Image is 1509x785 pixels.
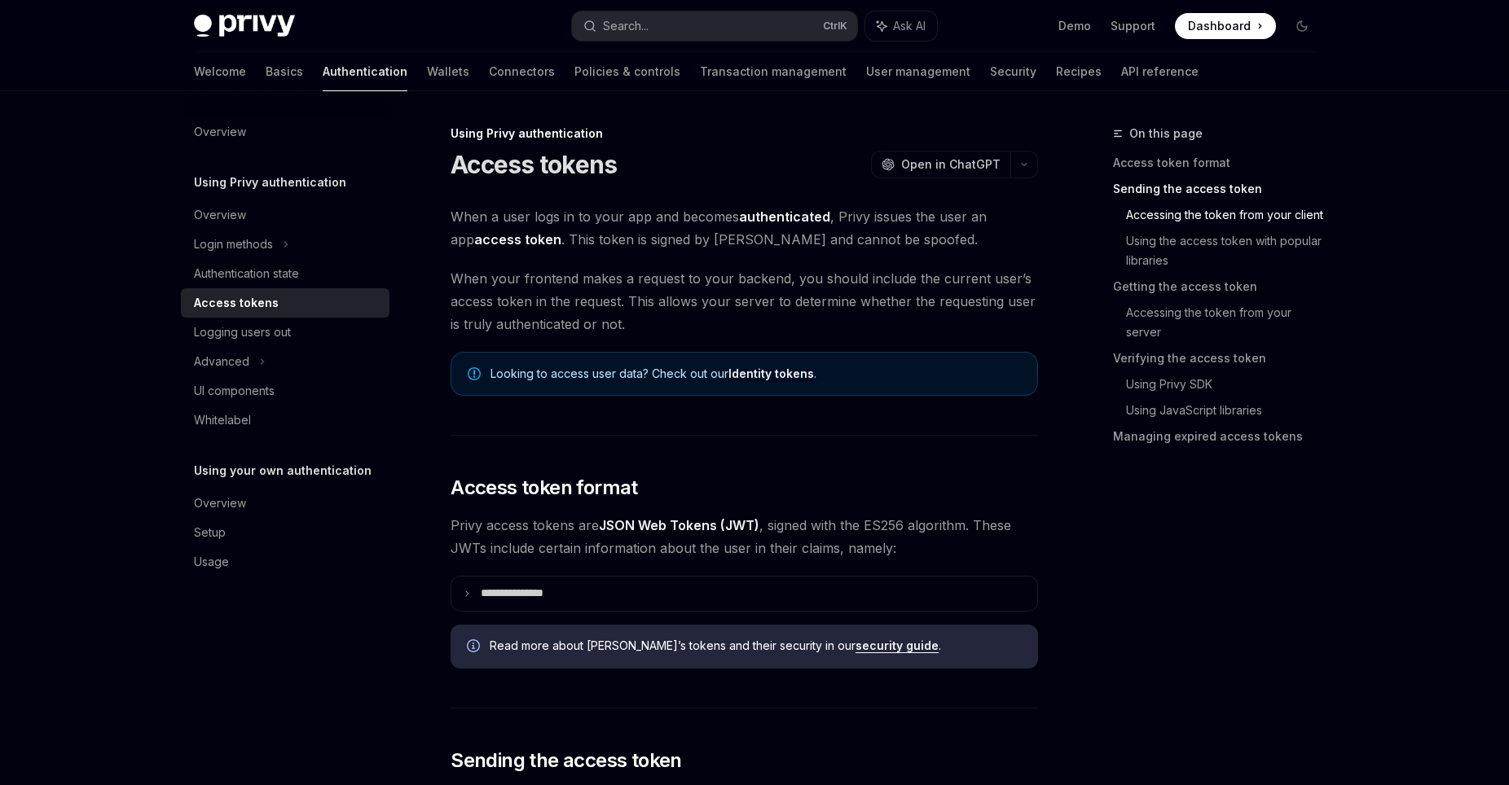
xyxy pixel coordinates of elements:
[1188,18,1251,34] span: Dashboard
[451,125,1038,142] div: Using Privy authentication
[181,288,389,318] a: Access tokens
[181,518,389,547] a: Setup
[572,11,857,41] button: Search...CtrlK
[194,461,372,480] h5: Using your own authentication
[181,489,389,518] a: Overview
[181,376,389,406] a: UI components
[1056,52,1102,91] a: Recipes
[489,52,555,91] a: Connectors
[1289,13,1315,39] button: Toggle dark mode
[1126,371,1328,397] a: Using Privy SDK
[451,205,1038,251] span: When a user logs in to your app and becomes , Privy issues the user an app . This token is signed...
[1111,18,1155,34] a: Support
[491,366,1021,382] span: Looking to access user data? Check out our .
[866,52,970,91] a: User management
[194,264,299,283] div: Authentication state
[893,18,926,34] span: Ask AI
[181,117,389,147] a: Overview
[490,638,1022,654] span: Read more about [PERSON_NAME]’s tokens and their security in our .
[865,11,937,41] button: Ask AI
[194,205,246,225] div: Overview
[1113,274,1328,300] a: Getting the access token
[427,52,469,91] a: Wallets
[451,514,1038,559] span: Privy access tokens are , signed with the ES256 algorithm. These JWTs include certain information...
[181,406,389,435] a: Whitelabel
[194,122,246,142] div: Overview
[1113,423,1328,450] a: Managing expired access tokens
[468,367,481,380] svg: Note
[194,293,279,313] div: Access tokens
[474,231,561,248] strong: access token
[181,200,389,230] a: Overview
[1129,124,1203,143] span: On this page
[194,52,246,91] a: Welcome
[901,156,1001,173] span: Open in ChatGPT
[1113,345,1328,371] a: Verifying the access token
[700,52,847,91] a: Transaction management
[856,638,939,653] a: security guide
[323,52,407,91] a: Authentication
[603,16,649,36] div: Search...
[266,52,303,91] a: Basics
[1126,397,1328,423] a: Using JavaScript libraries
[181,318,389,347] a: Logging users out
[1113,150,1328,176] a: Access token format
[194,410,251,430] div: Whitelabel
[1121,52,1199,91] a: API reference
[990,52,1036,91] a: Security
[194,381,275,401] div: UI components
[181,259,389,288] a: Authentication state
[574,52,680,91] a: Policies & controls
[467,639,483,656] svg: Info
[194,235,273,254] div: Login methods
[451,475,638,501] span: Access token format
[1126,228,1328,274] a: Using the access token with popular libraries
[194,352,249,371] div: Advanced
[728,366,814,381] a: Identity tokens
[451,150,617,179] h1: Access tokens
[181,547,389,577] a: Usage
[451,748,682,774] span: Sending the access token
[1058,18,1091,34] a: Demo
[1113,176,1328,202] a: Sending the access token
[194,322,291,342] div: Logging users out
[194,493,246,513] div: Overview
[194,173,346,192] h5: Using Privy authentication
[451,267,1038,335] span: When your frontend makes a request to your backend, you should include the current user’s access ...
[194,552,229,572] div: Usage
[1175,13,1276,39] a: Dashboard
[1126,300,1328,345] a: Accessing the token from your server
[194,15,295,37] img: dark logo
[599,517,759,534] a: JSON Web Tokens (JWT)
[1126,202,1328,228] a: Accessing the token from your client
[823,20,847,33] span: Ctrl K
[194,523,226,542] div: Setup
[739,208,830,225] strong: authenticated
[871,151,1010,178] button: Open in ChatGPT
